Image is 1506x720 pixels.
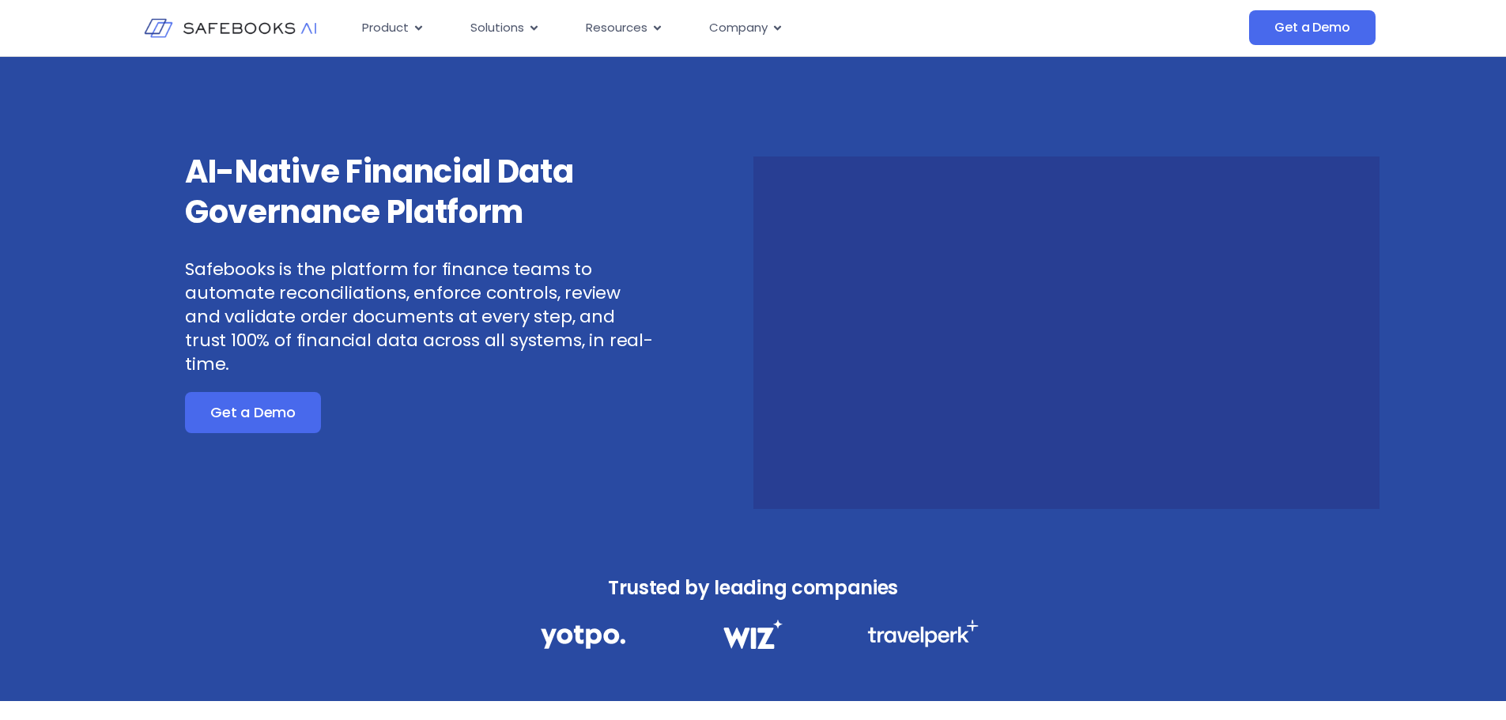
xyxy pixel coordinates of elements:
[1249,10,1375,45] a: Get a Demo
[709,19,768,37] span: Company
[185,152,655,232] h3: AI-Native Financial Data Governance Platform
[715,620,790,649] img: Financial Data Governance 2
[1274,20,1349,36] span: Get a Demo
[185,392,321,433] a: Get a Demo
[349,13,1091,43] div: Menu Toggle
[210,405,296,420] span: Get a Demo
[362,19,409,37] span: Product
[541,620,625,654] img: Financial Data Governance 1
[470,19,524,37] span: Solutions
[349,13,1091,43] nav: Menu
[506,572,1001,604] h3: Trusted by leading companies
[185,258,655,376] p: Safebooks is the platform for finance teams to automate reconciliations, enforce controls, review...
[867,620,979,647] img: Financial Data Governance 3
[586,19,647,37] span: Resources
